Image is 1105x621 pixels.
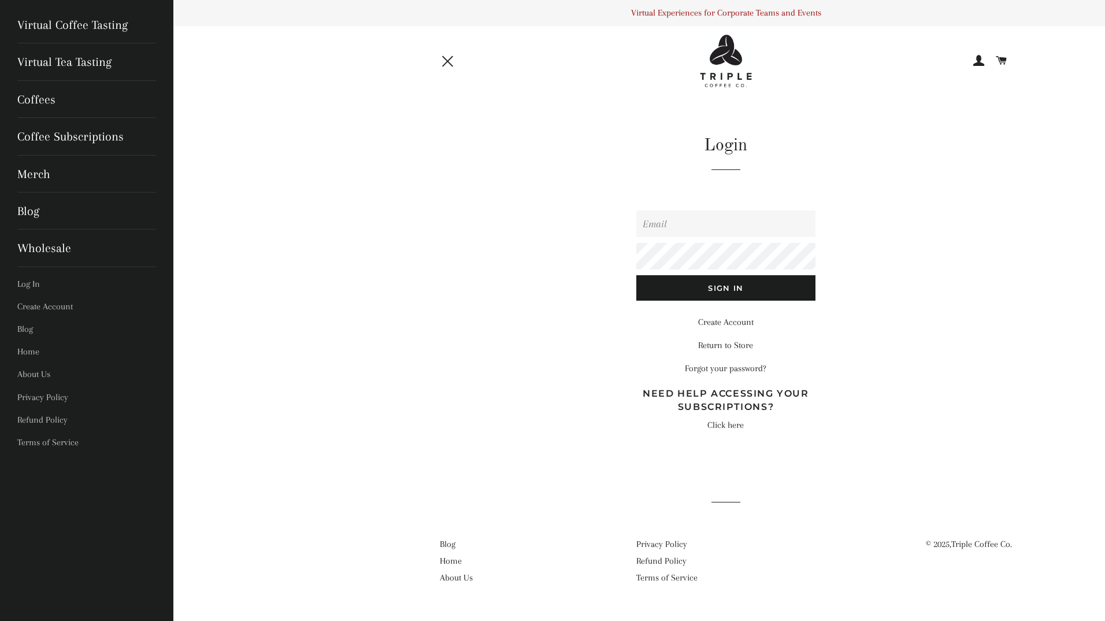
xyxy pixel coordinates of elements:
[9,230,165,267] a: Wholesale
[9,273,165,295] a: Log In
[636,556,687,566] a: Refund Policy
[9,409,165,431] a: Refund Policy
[636,134,815,158] h1: Login
[636,210,815,237] input: Email
[9,81,165,118] a: Coffees
[440,539,455,549] a: Blog
[636,387,815,413] h5: Need help accessing your subscriptions?
[9,431,165,454] a: Terms of Service
[636,275,815,301] input: Sign In
[685,363,766,374] a: Forgot your password?
[9,363,165,386] a: About Us
[9,43,165,80] a: Virtual Tea Tasting
[636,572,698,583] a: Terms of Service
[698,340,753,350] a: Return to Store
[700,35,752,87] img: Triple Coffee Co - Logo
[9,118,165,155] a: Coffee Subscriptions
[951,539,1012,549] a: Triple Coffee Co.
[707,420,744,430] a: Click here
[9,386,165,409] a: Privacy Policy
[440,556,462,566] a: Home
[9,318,165,341] a: Blog
[9,341,165,363] a: Home
[698,317,754,327] a: Create Account
[9,193,165,230] a: Blog
[9,295,165,318] a: Create Account
[9,156,165,193] a: Merch
[833,537,1012,552] p: © 2025,
[636,539,687,549] a: Privacy Policy
[440,572,473,583] a: About Us
[9,6,165,43] a: Virtual Coffee Tasting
